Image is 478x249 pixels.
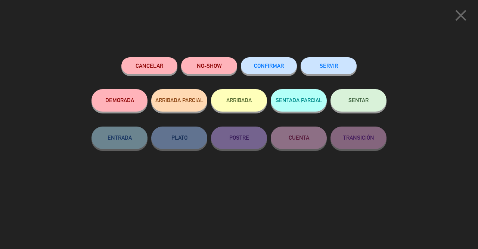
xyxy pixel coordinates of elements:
span: CONFIRMAR [254,63,284,69]
span: SENTAR [348,97,369,103]
button: Cancelar [121,57,177,74]
span: ARRIBADA PARCIAL [155,97,204,103]
button: ARRIBADA PARCIAL [151,89,207,112]
button: DEMORADA [91,89,148,112]
button: NO-SHOW [181,57,237,74]
button: POSTRE [211,127,267,149]
button: CUENTA [271,127,327,149]
button: CONFIRMAR [241,57,297,74]
button: SENTADA PARCIAL [271,89,327,112]
button: ARRIBADA [211,89,267,112]
button: PLATO [151,127,207,149]
button: SENTAR [330,89,387,112]
button: TRANSICIÓN [330,127,387,149]
button: ENTRADA [91,127,148,149]
button: close [449,6,472,28]
button: SERVIR [301,57,357,74]
i: close [451,6,470,25]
